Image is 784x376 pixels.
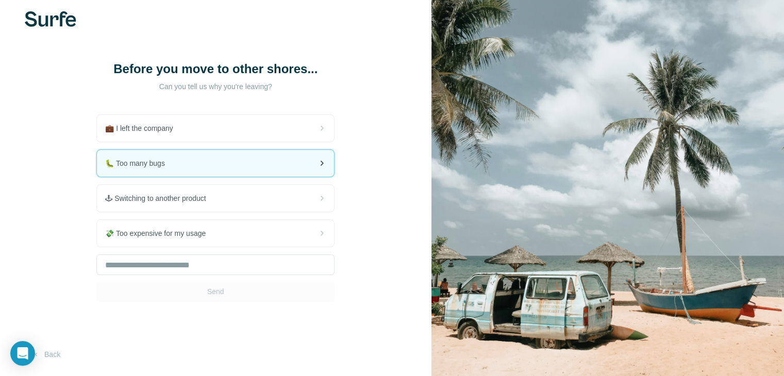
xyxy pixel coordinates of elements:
[25,345,68,364] button: Back
[105,158,173,168] span: 🐛 Too many bugs
[105,123,181,133] span: 💼 I left the company
[105,228,214,238] span: 💸 Too expensive for my usage
[10,341,35,366] div: Open Intercom Messenger
[112,61,319,77] h1: Before you move to other shores...
[105,193,214,203] span: 🕹 Switching to another product
[25,11,76,27] img: Surfe's logo
[112,81,319,92] p: Can you tell us why you're leaving?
